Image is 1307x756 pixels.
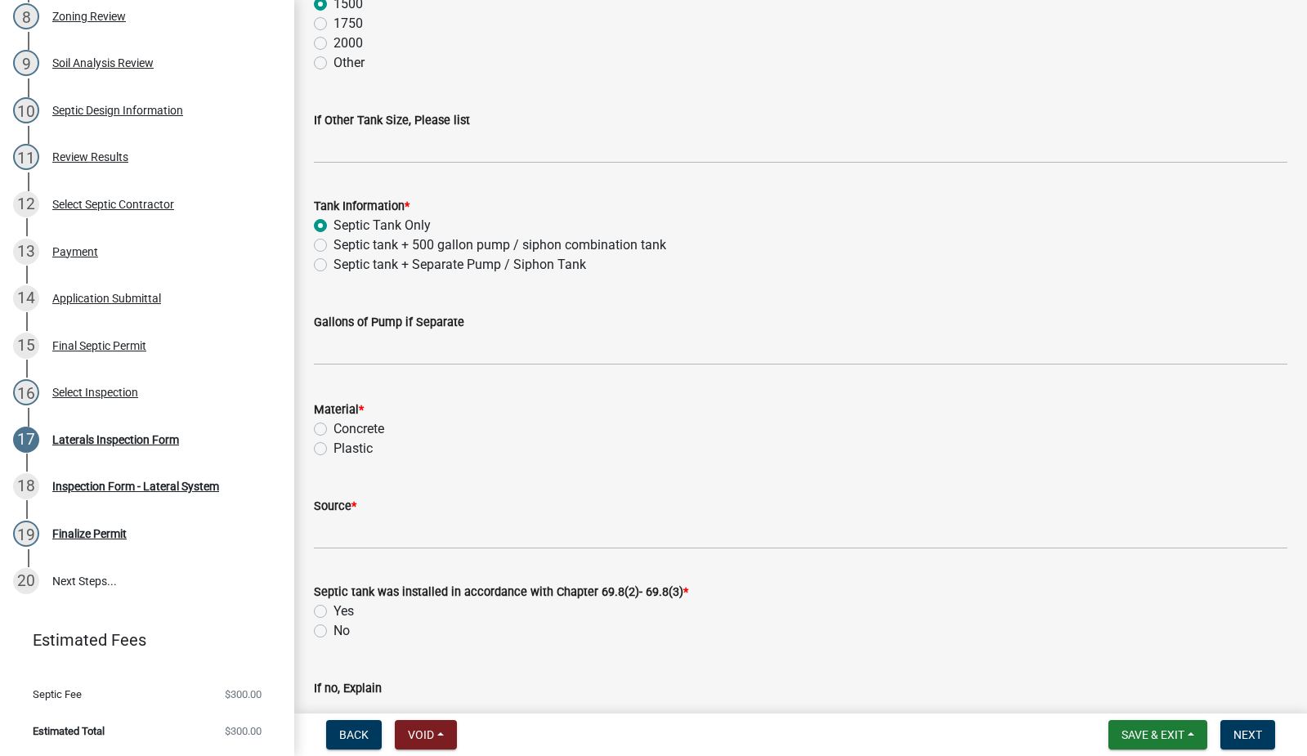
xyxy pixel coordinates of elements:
label: 1750 [333,14,363,34]
label: Source [314,501,356,512]
a: Estimated Fees [13,624,268,656]
label: Yes [333,602,354,621]
div: Select Septic Contractor [52,199,174,210]
label: No [333,621,350,641]
label: Septic tank + 500 gallon pump / siphon combination tank [333,235,666,255]
div: Application Submittal [52,293,161,304]
label: Septic Tank Only [333,216,431,235]
span: Estimated Total [33,726,105,736]
button: Void [395,720,457,749]
label: Material [314,405,364,416]
label: Other [333,53,365,73]
div: 8 [13,3,39,29]
span: Back [339,728,369,741]
div: 10 [13,97,39,123]
div: Final Septic Permit [52,340,146,351]
label: If Other Tank Size, Please list [314,115,470,127]
span: Save & Exit [1121,728,1184,741]
div: Review Results [52,151,128,163]
label: Concrete [333,419,384,439]
label: 2000 [333,34,363,53]
button: Back [326,720,382,749]
label: Plastic [333,439,373,459]
div: Septic Design Information [52,105,183,116]
span: Septic Fee [33,689,82,700]
div: 14 [13,285,39,311]
div: 15 [13,333,39,359]
span: $300.00 [225,726,262,736]
label: Gallons of Pump if Separate [314,317,464,329]
div: 12 [13,191,39,217]
div: Payment [52,246,98,257]
div: 9 [13,50,39,76]
div: Zoning Review [52,11,126,22]
div: Finalize Permit [52,528,127,539]
label: Septic tank + Separate Pump / Siphon Tank [333,255,586,275]
span: Void [408,728,434,741]
button: Save & Exit [1108,720,1207,749]
div: 19 [13,521,39,547]
div: 11 [13,144,39,170]
label: Septic tank was installed in accordance with Chapter 69.8(2)- 69.8(3) [314,587,688,598]
span: Next [1233,728,1262,741]
div: 18 [13,473,39,499]
div: 20 [13,568,39,594]
div: 16 [13,379,39,405]
label: Tank Information [314,201,410,212]
div: Laterals Inspection Form [52,434,179,445]
span: $300.00 [225,689,262,700]
div: Select Inspection [52,387,138,398]
div: 17 [13,427,39,453]
label: If no, Explain [314,683,382,695]
div: Soil Analysis Review [52,57,154,69]
button: Next [1220,720,1275,749]
div: 13 [13,239,39,265]
div: Inspection Form - Lateral System [52,481,219,492]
